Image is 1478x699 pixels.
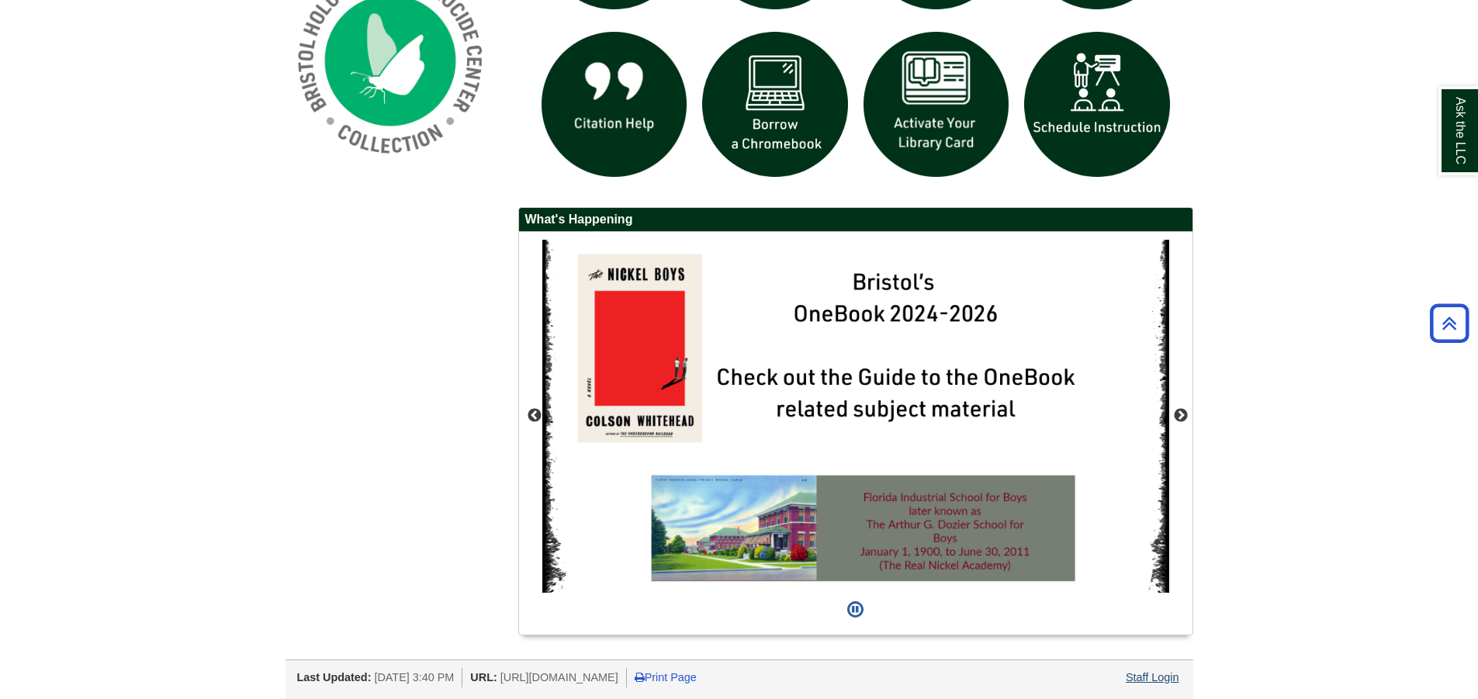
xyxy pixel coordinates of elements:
[1016,24,1178,185] img: For faculty. Schedule Library Instruction icon links to form.
[542,240,1169,593] img: The Nickel Boys OneBook
[635,671,697,683] a: Print Page
[843,593,868,627] button: Pause
[635,672,645,683] i: Print Page
[1173,408,1189,424] button: Next
[527,408,542,424] button: Previous
[542,240,1169,593] div: This box contains rotating images
[694,24,856,185] img: Borrow a chromebook icon links to the borrow a chromebook web page
[856,24,1017,185] img: activate Library Card icon links to form to activate student ID into library card
[500,671,618,683] span: [URL][DOMAIN_NAME]
[534,24,695,185] img: citation help icon links to citation help guide page
[374,671,454,683] span: [DATE] 3:40 PM
[519,208,1192,232] h2: What's Happening
[1126,671,1179,683] a: Staff Login
[1424,313,1474,334] a: Back to Top
[470,671,497,683] span: URL:
[297,671,372,683] span: Last Updated:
